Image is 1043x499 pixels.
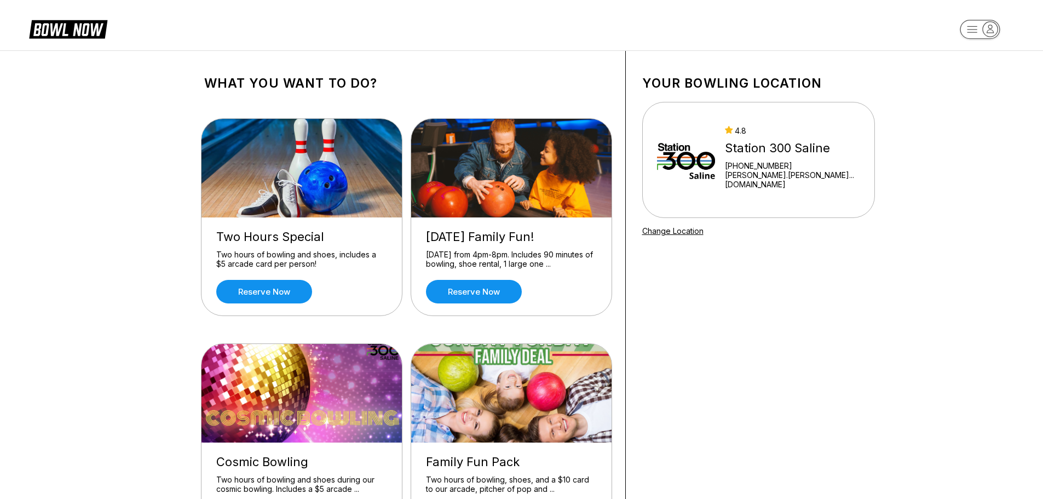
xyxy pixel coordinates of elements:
[204,76,609,91] h1: What you want to do?
[725,141,860,156] div: Station 300 Saline
[657,119,716,201] img: Station 300 Saline
[642,76,875,91] h1: Your bowling location
[201,344,403,443] img: Cosmic Bowling
[216,455,387,469] div: Cosmic Bowling
[426,230,597,244] div: [DATE] Family Fun!
[725,161,860,170] div: [PHONE_NUMBER]
[426,475,597,494] div: Two hours of bowling, shoes, and a $10 card to our arcade, pitcher of pop and ...
[426,250,597,269] div: [DATE] from 4pm-8pm. Includes 90 minutes of bowling, shoe rental, 1 large one ...
[216,280,312,303] a: Reserve now
[426,280,522,303] a: Reserve now
[216,230,387,244] div: Two Hours Special
[216,475,387,494] div: Two hours of bowling and shoes during our cosmic bowling. Includes a $5 arcade ...
[426,455,597,469] div: Family Fun Pack
[411,119,613,217] img: Friday Family Fun!
[216,250,387,269] div: Two hours of bowling and shoes, includes a $5 arcade card per person!
[642,226,704,236] a: Change Location
[201,119,403,217] img: Two Hours Special
[725,126,860,135] div: 4.8
[411,344,613,443] img: Family Fun Pack
[725,170,860,189] a: [PERSON_NAME].[PERSON_NAME]...[DOMAIN_NAME]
